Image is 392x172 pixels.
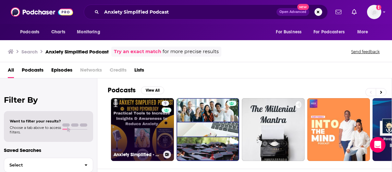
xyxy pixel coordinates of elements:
[349,49,382,54] button: Send feedback
[309,26,354,38] button: open menu
[141,86,164,94] button: View All
[8,65,14,78] a: All
[51,65,72,78] a: Episodes
[276,8,309,16] button: Open AdvancedNew
[367,5,381,19] button: Show profile menu
[370,137,386,153] div: Open Intercom Messenger
[108,86,164,94] a: PodcastsView All
[10,125,61,134] span: Choose a tab above to access filters.
[108,86,136,94] h2: Podcasts
[349,6,359,17] a: Show notifications dropdown
[163,48,219,55] span: for more precise results
[22,65,43,78] a: Podcasts
[110,65,127,78] span: Credits
[20,28,39,37] span: Podcasts
[45,49,109,55] h3: Anxiety Simplified Podcast
[357,28,368,37] span: More
[51,28,65,37] span: Charts
[80,65,102,78] span: Networks
[353,26,376,38] button: open menu
[10,119,61,123] span: Want to filter your results?
[111,98,174,161] a: 9Anxiety Simplified - Beyond Traditional Psychology
[114,48,161,55] a: Try an exact match
[16,26,48,38] button: open menu
[72,26,108,38] button: open menu
[21,49,38,55] h3: Search
[297,4,309,10] span: New
[84,5,328,19] div: Search podcasts, credits, & more...
[271,26,310,38] button: open menu
[376,5,381,10] svg: Add a profile image
[313,28,345,37] span: For Podcasters
[162,101,169,106] a: 9
[102,7,276,17] input: Search podcasts, credits, & more...
[4,163,79,167] span: Select
[4,95,93,105] h2: Filter By
[367,5,381,19] img: User Profile
[134,65,144,78] a: Lists
[276,28,301,37] span: For Business
[77,28,100,37] span: Monitoring
[367,5,381,19] span: Logged in as KTMSseat4
[4,147,93,153] p: Saved Searches
[279,10,306,14] span: Open Advanced
[164,100,166,107] span: 9
[47,26,69,38] a: Charts
[333,6,344,17] a: Show notifications dropdown
[114,152,161,157] h3: Anxiety Simplified - Beyond Traditional Psychology
[11,6,73,18] img: Podchaser - Follow, Share and Rate Podcasts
